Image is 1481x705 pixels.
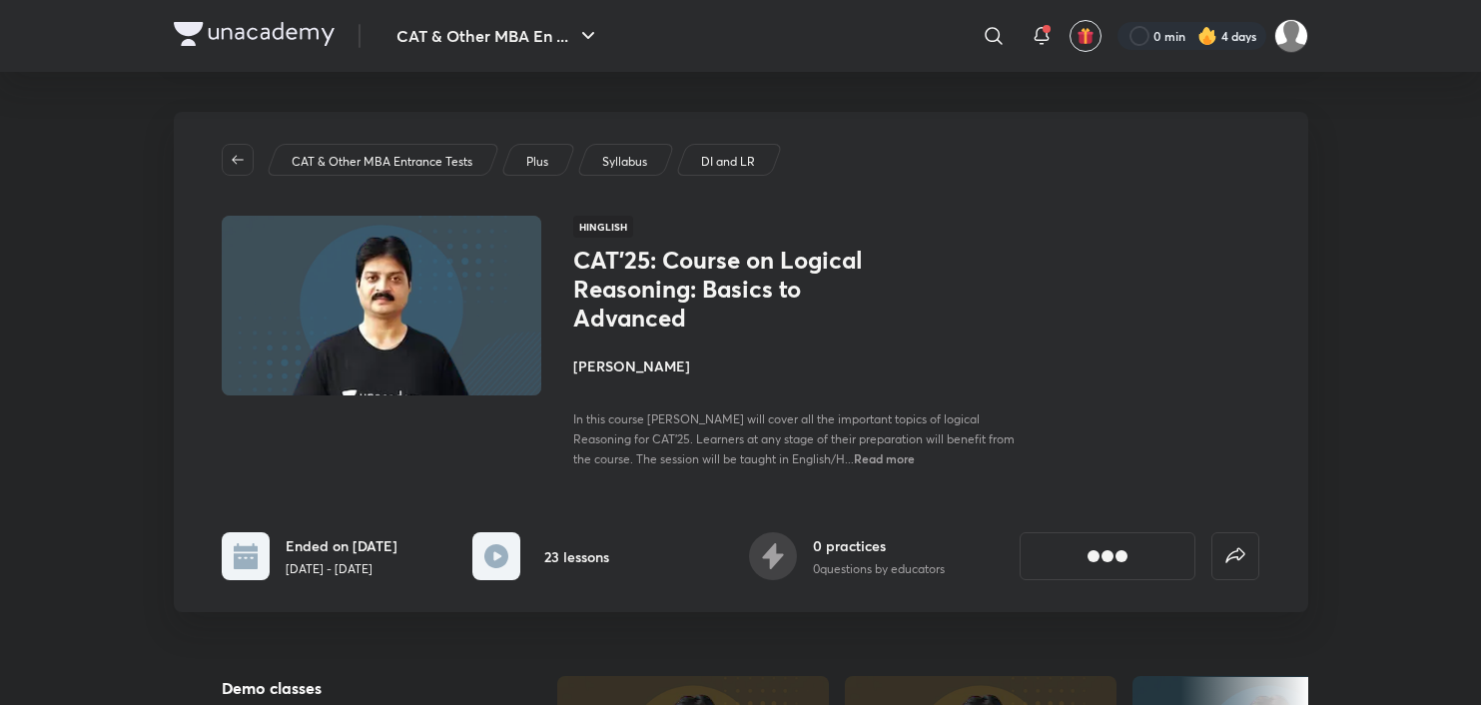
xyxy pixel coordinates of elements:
[598,153,650,171] a: Syllabus
[174,22,335,51] a: Company Logo
[544,546,609,567] h6: 23 lessons
[1274,19,1308,53] img: Abhishek gupta
[573,216,633,238] span: Hinglish
[174,22,335,46] img: Company Logo
[1211,532,1259,580] button: false
[573,355,1021,376] h4: [PERSON_NAME]
[1070,20,1102,52] button: avatar
[573,246,900,332] h1: CAT'25: Course on Logical Reasoning: Basics to Advanced
[602,153,647,171] p: Syllabus
[1077,27,1095,45] img: avatar
[288,153,475,171] a: CAT & Other MBA Entrance Tests
[222,676,493,700] h5: Demo classes
[854,450,915,466] span: Read more
[522,153,551,171] a: Plus
[573,411,1015,466] span: In this course [PERSON_NAME] will cover all the important topics of logical Reasoning for CAT'25....
[1197,26,1217,46] img: streak
[813,535,945,556] h6: 0 practices
[286,560,397,578] p: [DATE] - [DATE]
[697,153,758,171] a: DI and LR
[292,153,472,171] p: CAT & Other MBA Entrance Tests
[701,153,755,171] p: DI and LR
[1020,532,1195,580] button: [object Object]
[384,16,612,56] button: CAT & Other MBA En ...
[286,535,397,556] h6: Ended on [DATE]
[813,560,945,578] p: 0 questions by educators
[526,153,548,171] p: Plus
[218,214,543,397] img: Thumbnail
